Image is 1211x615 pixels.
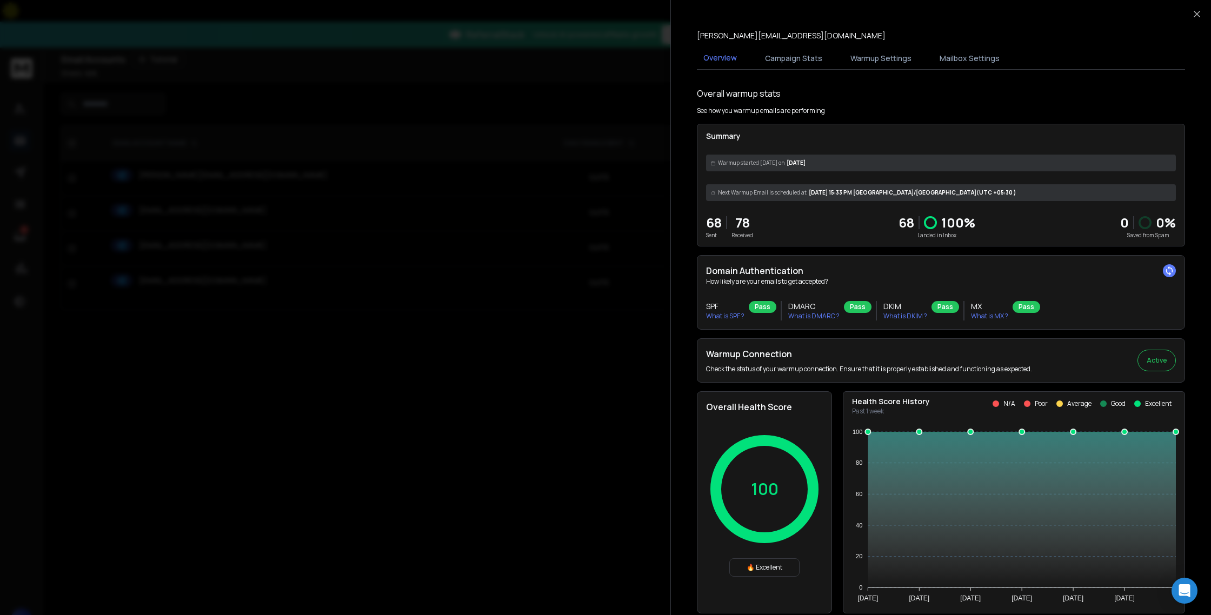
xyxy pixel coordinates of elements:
tspan: [DATE] [1012,594,1032,602]
div: [DATE] 15:33 PM [GEOGRAPHIC_DATA]/[GEOGRAPHIC_DATA] (UTC +05:30 ) [706,184,1176,201]
p: 68 [899,214,914,231]
p: Check the status of your warmup connection. Ensure that it is properly established and functionin... [706,365,1032,373]
h2: Overall Health Score [706,400,823,413]
p: Past 1 week [852,407,930,416]
div: 🔥 Excellent [729,558,800,577]
tspan: [DATE] [960,594,981,602]
p: Average [1067,399,1092,408]
button: Overview [697,46,743,71]
h3: MX [971,301,1008,312]
div: [DATE] [706,155,1176,171]
p: What is DKIM ? [883,312,927,320]
p: Poor [1035,399,1048,408]
tspan: 20 [856,553,862,559]
h2: Domain Authentication [706,264,1176,277]
p: 68 [706,214,722,231]
p: Landed in Inbox [899,231,975,239]
p: What is DMARC ? [788,312,840,320]
p: How likely are your emails to get accepted? [706,277,1176,286]
tspan: 0 [859,584,862,591]
h3: DKIM [883,301,927,312]
tspan: 100 [853,429,862,435]
p: What is MX ? [971,312,1008,320]
tspan: 60 [856,491,862,497]
p: [PERSON_NAME][EMAIL_ADDRESS][DOMAIN_NAME] [697,30,886,41]
p: See how you warmup emails are performing [697,106,825,115]
h1: Overall warmup stats [697,87,781,100]
span: Warmup started [DATE] on [718,159,784,167]
div: Pass [844,301,871,313]
p: Sent [706,231,722,239]
div: Pass [1013,301,1040,313]
p: 0 % [1156,214,1176,231]
p: 78 [731,214,753,231]
p: Saved from Spam [1120,231,1176,239]
button: Mailbox Settings [933,46,1006,70]
tspan: 80 [856,459,862,466]
div: Pass [749,301,776,313]
p: Good [1111,399,1126,408]
h2: Warmup Connection [706,347,1032,360]
tspan: [DATE] [857,594,878,602]
button: Warmup Settings [844,46,918,70]
tspan: 40 [856,522,862,529]
tspan: [DATE] [1114,594,1135,602]
p: Health Score History [852,396,930,407]
p: 100 [751,479,778,499]
strong: 0 [1120,213,1129,231]
div: Pass [931,301,959,313]
h3: SPF [706,301,744,312]
p: N/A [1003,399,1015,408]
p: Received [731,231,753,239]
tspan: [DATE] [1063,594,1083,602]
p: Summary [706,131,1176,142]
div: Open Intercom Messenger [1172,578,1197,604]
p: 100 % [941,214,975,231]
p: Excellent [1145,399,1172,408]
h3: DMARC [788,301,840,312]
button: Active [1137,350,1176,371]
button: Campaign Stats [758,46,829,70]
span: Next Warmup Email is scheduled at [718,189,807,197]
tspan: [DATE] [909,594,929,602]
p: What is SPF ? [706,312,744,320]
